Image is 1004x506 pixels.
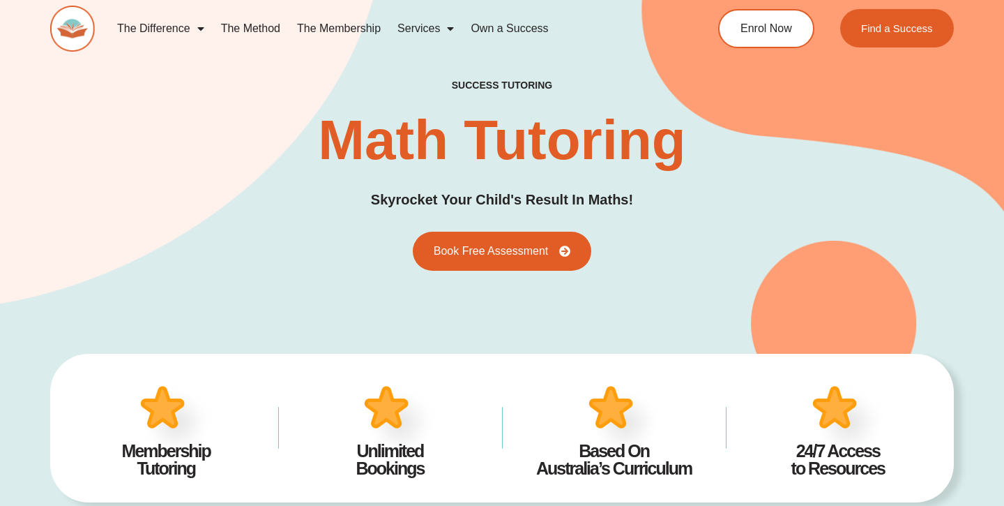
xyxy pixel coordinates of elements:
[861,23,933,34] span: Find a Success
[747,442,929,477] h4: 24/7 Access to Resources
[75,442,257,477] h4: Membership Tutoring
[718,9,814,48] a: Enrol Now
[289,13,389,45] a: The Membership
[452,80,552,91] h4: success tutoring
[413,232,592,271] a: Book Free Assessment
[523,442,705,477] h4: Based On Australia’s Curriculum
[740,23,792,34] span: Enrol Now
[109,13,213,45] a: The Difference
[462,13,556,45] a: Own a Success
[840,9,954,47] a: Find a Success
[371,189,633,211] h3: Skyrocket Your Child's Result In Maths!
[109,13,667,45] nav: Menu
[299,442,481,477] h4: Unlimited Bookings
[434,246,549,257] span: Book Free Assessment
[318,112,685,168] h2: Math Tutoring
[213,13,289,45] a: The Method
[389,13,462,45] a: Services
